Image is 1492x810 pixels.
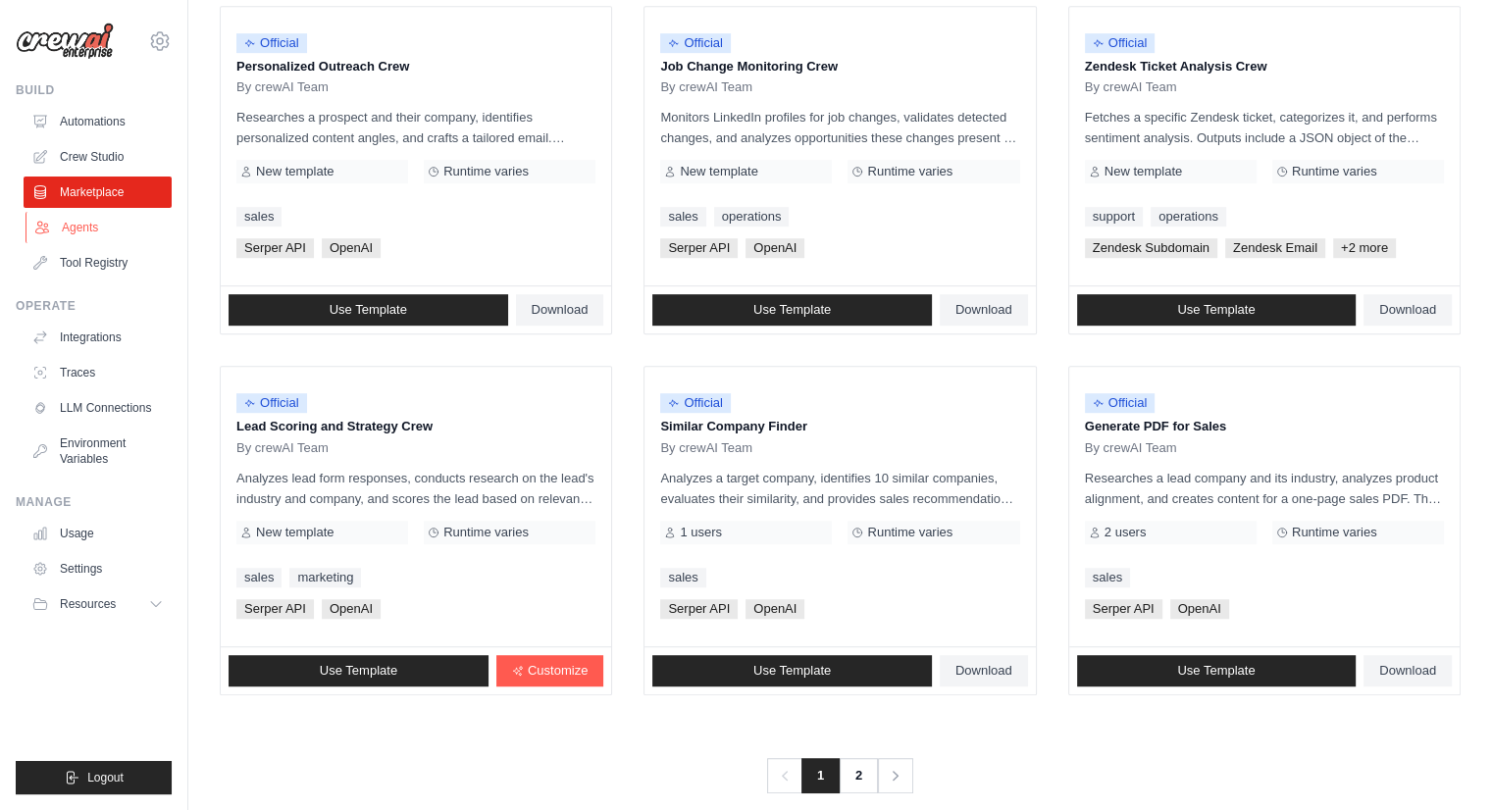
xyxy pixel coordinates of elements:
span: Download [955,663,1012,679]
a: Customize [496,655,603,686]
span: Runtime varies [1292,164,1377,179]
p: Monitors LinkedIn profiles for job changes, validates detected changes, and analyzes opportunitie... [660,107,1019,148]
a: sales [660,568,705,587]
span: OpenAI [1170,599,1229,619]
span: By crewAI Team [660,440,752,456]
a: Use Template [1077,294,1357,326]
span: By crewAI Team [236,440,329,456]
span: Use Template [1177,663,1255,679]
a: 2 [839,758,878,793]
a: Download [940,655,1028,686]
span: Serper API [660,238,738,258]
img: Logo [16,23,114,60]
span: Download [955,302,1012,318]
span: Use Template [1177,302,1255,318]
div: Manage [16,494,172,510]
button: Logout [16,761,172,794]
span: By crewAI Team [1085,440,1177,456]
span: Runtime varies [867,525,952,540]
a: Environment Variables [24,428,172,475]
button: Resources [24,588,172,620]
a: sales [1085,568,1130,587]
span: Use Template [753,302,831,318]
span: 1 users [680,525,722,540]
a: sales [236,207,282,227]
span: By crewAI Team [1085,79,1177,95]
p: Lead Scoring and Strategy Crew [236,417,595,436]
span: Use Template [753,663,831,679]
span: +2 more [1333,238,1396,258]
p: Generate PDF for Sales [1085,417,1444,436]
a: Tool Registry [24,247,172,278]
a: Download [1363,294,1452,326]
a: marketing [289,568,361,587]
a: Automations [24,106,172,137]
span: Runtime varies [867,164,952,179]
nav: Pagination [767,758,913,793]
a: LLM Connections [24,392,172,424]
span: OpenAI [746,238,804,258]
a: Use Template [652,655,932,686]
span: Use Template [330,302,407,318]
a: Use Template [1077,655,1357,686]
p: Fetches a specific Zendesk ticket, categorizes it, and performs sentiment analysis. Outputs inclu... [1085,107,1444,148]
a: Marketplace [24,177,172,208]
span: New template [256,164,334,179]
span: Serper API [236,238,314,258]
div: Build [16,82,172,98]
a: operations [1151,207,1226,227]
a: Use Template [652,294,932,326]
a: support [1085,207,1143,227]
span: Resources [60,596,116,612]
a: Use Template [229,294,508,326]
span: Official [660,33,731,53]
a: operations [714,207,790,227]
p: Analyzes lead form responses, conducts research on the lead's industry and company, and scores th... [236,468,595,509]
span: 2 users [1105,525,1147,540]
span: Official [1085,33,1156,53]
div: Operate [16,298,172,314]
span: Download [532,302,589,318]
p: Analyzes a target company, identifies 10 similar companies, evaluates their similarity, and provi... [660,468,1019,509]
span: Official [1085,393,1156,413]
a: Crew Studio [24,141,172,173]
p: Similar Company Finder [660,417,1019,436]
span: Official [236,393,307,413]
p: Researches a lead company and its industry, analyzes product alignment, and creates content for a... [1085,468,1444,509]
span: Runtime varies [443,525,529,540]
p: Zendesk Ticket Analysis Crew [1085,57,1444,76]
a: Download [516,294,604,326]
span: Official [660,393,731,413]
a: Agents [26,212,174,243]
a: Download [1363,655,1452,686]
a: Usage [24,518,172,549]
span: Use Template [320,663,397,679]
span: OpenAI [322,238,381,258]
span: New template [680,164,757,179]
span: Serper API [660,599,738,619]
span: Official [236,33,307,53]
span: By crewAI Team [236,79,329,95]
span: New template [1105,164,1182,179]
span: OpenAI [322,599,381,619]
span: Logout [87,770,124,785]
p: Personalized Outreach Crew [236,57,595,76]
a: Settings [24,553,172,584]
span: New template [256,525,334,540]
span: Zendesk Email [1225,238,1325,258]
p: Job Change Monitoring Crew [660,57,1019,76]
span: Runtime varies [1292,525,1377,540]
a: Traces [24,357,172,388]
span: Serper API [236,599,314,619]
span: Serper API [1085,599,1162,619]
a: Use Template [229,655,489,686]
a: Integrations [24,322,172,353]
span: Runtime varies [443,164,529,179]
p: Researches a prospect and their company, identifies personalized content angles, and crafts a tai... [236,107,595,148]
a: sales [660,207,705,227]
span: Customize [528,663,588,679]
span: Download [1379,302,1436,318]
span: 1 [801,758,840,793]
a: sales [236,568,282,587]
span: Zendesk Subdomain [1085,238,1217,258]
